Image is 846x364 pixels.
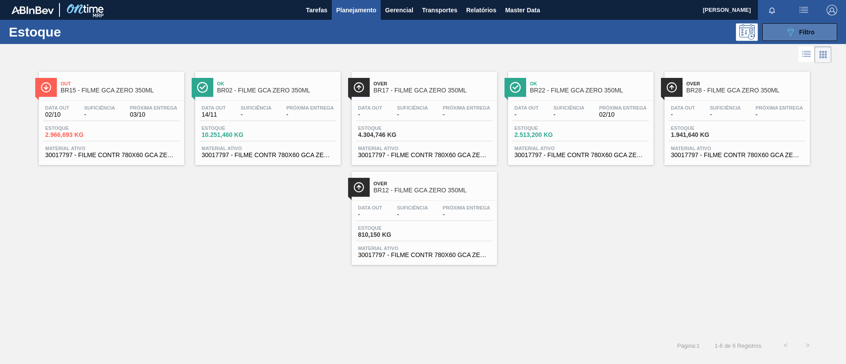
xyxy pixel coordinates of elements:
a: ÍconeOverBR12 - FILME GCA ZERO 350MLData out-Suficiência-Próxima Entrega-Estoque810,150 KGMateria... [345,165,501,265]
span: 14/11 [202,111,226,118]
button: Filtro [762,23,837,41]
a: ÍconeOverBR17 - FILME GCA ZERO 350MLData out-Suficiência-Próxima Entrega-Estoque4.304,746 KGMater... [345,65,501,165]
span: Over [374,181,493,186]
span: Próxima Entrega [286,105,334,110]
span: Estoque [202,125,263,131]
a: ÍconeOkBR22 - FILME GCA ZERO 350MLData out-Suficiência-Próxima Entrega02/10Estoque2.513,200 KGMat... [501,65,658,165]
span: 4.304,746 KG [358,132,420,138]
span: Gerencial [385,5,413,15]
a: ÍconeOutBR15 - FILME GCA ZERO 350MLData out02/10Suficiência-Próxima Entrega03/10Estoque2.966,693 ... [32,65,189,165]
span: Data out [202,105,226,110]
span: 810,150 KG [358,232,420,238]
span: Material ativo [358,146,490,151]
span: - [358,211,382,218]
span: BR28 - FILME GCA ZERO 350ML [686,87,805,94]
span: Material ativo [671,146,803,151]
span: - [397,211,428,218]
span: Data out [358,205,382,210]
span: Data out [358,105,382,110]
span: Material ativo [358,246,490,251]
img: Ícone [197,82,208,93]
span: Suficiência [241,105,271,110]
img: Ícone [510,82,521,93]
span: 02/10 [599,111,647,118]
span: - [84,111,115,118]
span: BR22 - FILME GCA ZERO 350ML [530,87,649,94]
div: Visão em Lista [798,46,815,63]
span: - [286,111,334,118]
span: Estoque [45,125,107,131]
span: Data out [515,105,539,110]
span: Ok [530,81,649,86]
span: Over [374,81,493,86]
span: Suficiência [397,205,428,210]
span: 10.251,460 KG [202,132,263,138]
span: 1 - 6 de 6 Registros [713,342,761,349]
span: - [515,111,539,118]
img: Logout [827,5,837,15]
img: Ícone [353,82,364,93]
span: Material ativo [202,146,334,151]
span: 30017797 - FILME CONTR 780X60 GCA ZERO 350ML NIV22 [202,152,334,158]
span: 02/10 [45,111,70,118]
span: 30017797 - FILME CONTR 780X60 GCA ZERO 350ML NIV22 [45,152,178,158]
span: Estoque [671,125,733,131]
span: BR02 - FILME GCA ZERO 350ML [217,87,336,94]
span: 2.513,200 KG [515,132,576,138]
button: Notificações [758,4,786,16]
span: - [397,111,428,118]
img: Ícone [41,82,52,93]
span: Próxima Entrega [443,105,490,110]
span: 30017797 - FILME CONTR 780X60 GCA ZERO 350ML NIV22 [515,152,647,158]
span: Próxima Entrega [443,205,490,210]
img: Ícone [666,82,677,93]
span: BR17 - FILME GCA ZERO 350ML [374,87,493,94]
img: TNhmsLtSVTkK8tSr43FrP2fwEKptu5GPRR3wAAAABJRU5ErkJggg== [11,6,54,14]
span: BR12 - FILME GCA ZERO 350ML [374,187,493,194]
span: - [358,111,382,118]
img: userActions [798,5,809,15]
span: Próxima Entrega [130,105,178,110]
span: 2.966,693 KG [45,132,107,138]
a: ÍconeOverBR28 - FILME GCA ZERO 350MLData out-Suficiência-Próxima Entrega-Estoque1.941,640 KGMater... [658,65,814,165]
span: Suficiência [710,105,741,110]
span: - [710,111,741,118]
span: Suficiência [553,105,584,110]
span: Tarefas [306,5,327,15]
span: 1.941,640 KG [671,132,733,138]
span: Suficiência [84,105,115,110]
span: 03/10 [130,111,178,118]
span: Over [686,81,805,86]
span: - [241,111,271,118]
span: - [671,111,695,118]
span: Estoque [358,225,420,231]
span: BR15 - FILME GCA ZERO 350ML [61,87,180,94]
span: Planejamento [336,5,376,15]
span: Suficiência [397,105,428,110]
span: Estoque [358,125,420,131]
h1: Estoque [9,27,141,37]
span: Material ativo [515,146,647,151]
button: < [775,335,797,357]
span: 30017797 - FILME CONTR 780X60 GCA ZERO 350ML NIV22 [671,152,803,158]
span: Data out [45,105,70,110]
span: Out [61,81,180,86]
span: Próxima Entrega [599,105,647,110]
div: Visão em Cards [815,46,831,63]
span: Filtro [799,29,815,36]
a: ÍconeOkBR02 - FILME GCA ZERO 350MLData out14/11Suficiência-Próxima Entrega-Estoque10.251,460 KGMa... [189,65,345,165]
span: - [443,111,490,118]
div: Pogramando: nenhum usuário selecionado [736,23,758,41]
span: - [553,111,584,118]
span: 30017797 - FILME CONTR 780X60 GCA ZERO 350ML NIV22 [358,252,490,258]
span: Data out [671,105,695,110]
span: Ok [217,81,336,86]
span: 30017797 - FILME CONTR 780X60 GCA ZERO 350ML NIV22 [358,152,490,158]
span: Próxima Entrega [756,105,803,110]
span: Transportes [422,5,457,15]
button: > [797,335,819,357]
span: - [443,211,490,218]
span: Página : 1 [677,342,700,349]
span: Master Data [505,5,540,15]
span: Material ativo [45,146,178,151]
